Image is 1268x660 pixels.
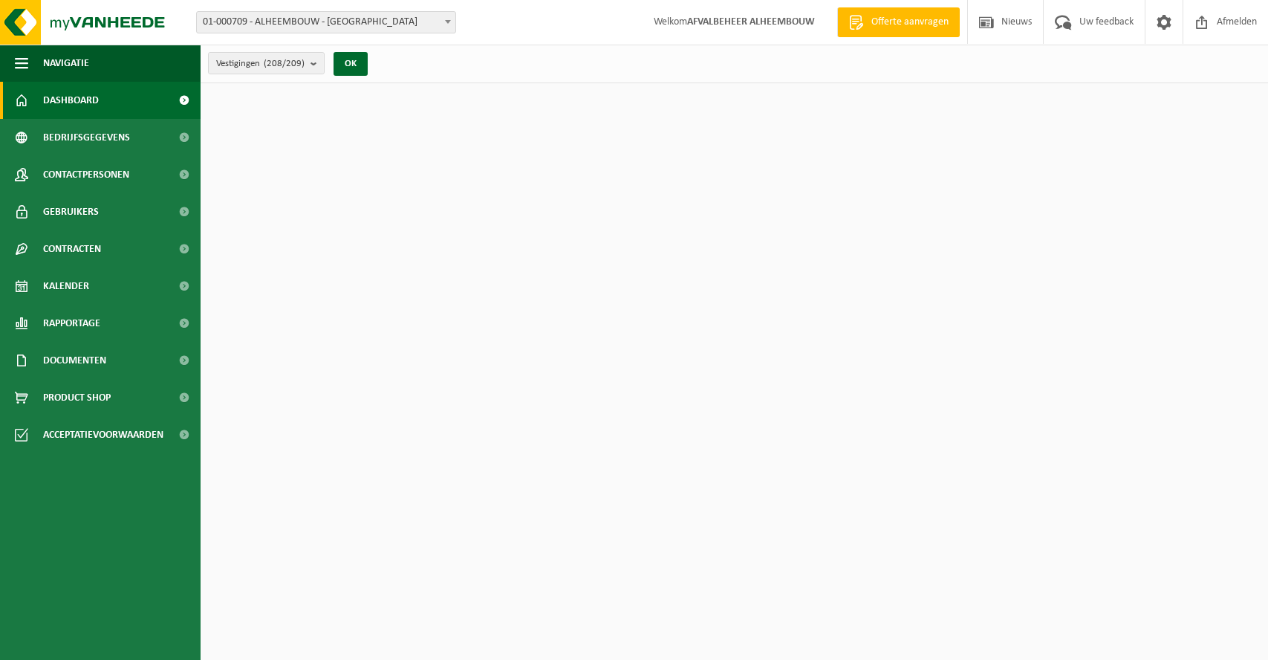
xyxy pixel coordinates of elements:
span: Rapportage [43,305,100,342]
span: Offerte aanvragen [868,15,952,30]
span: Kalender [43,268,89,305]
span: Documenten [43,342,106,379]
span: 01-000709 - ALHEEMBOUW - OOSTNIEUWKERKE [196,11,456,33]
span: 01-000709 - ALHEEMBOUW - OOSTNIEUWKERKE [197,12,455,33]
span: Contracten [43,230,101,268]
span: Contactpersonen [43,156,129,193]
strong: AFVALBEHEER ALHEEMBOUW [687,16,815,27]
span: Acceptatievoorwaarden [43,416,163,453]
span: Product Shop [43,379,111,416]
span: Navigatie [43,45,89,82]
span: Dashboard [43,82,99,119]
span: Bedrijfsgegevens [43,119,130,156]
a: Offerte aanvragen [837,7,960,37]
button: Vestigingen(208/209) [208,52,325,74]
span: Vestigingen [216,53,305,75]
button: OK [334,52,368,76]
span: Gebruikers [43,193,99,230]
count: (208/209) [264,59,305,68]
